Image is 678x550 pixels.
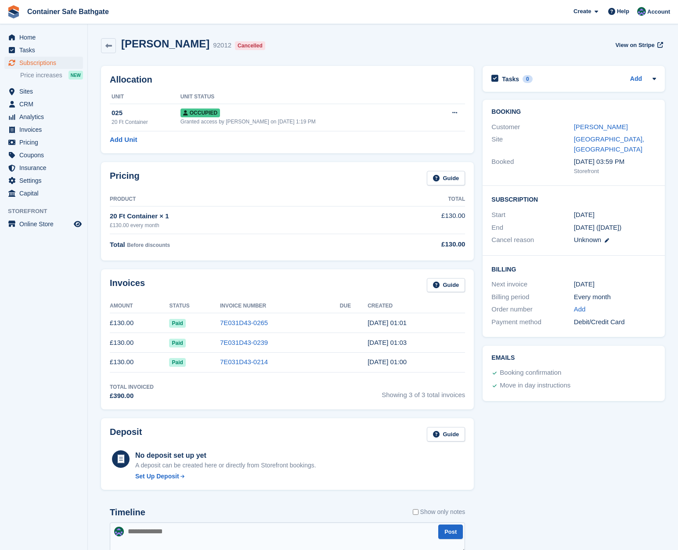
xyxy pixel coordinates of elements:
div: [DATE] [574,279,656,289]
div: Start [491,210,573,220]
th: Total [364,192,465,206]
h2: Subscription [491,195,656,203]
h2: Allocation [110,75,465,85]
th: Product [110,192,364,206]
div: Cancelled [235,41,265,50]
th: Amount [110,299,169,313]
span: Paid [169,358,185,367]
a: Guide [427,278,465,293]
h2: [PERSON_NAME] [121,38,209,50]
span: CRM [19,98,72,110]
h2: Deposit [110,427,142,441]
div: Customer [491,122,573,132]
a: Add [630,74,642,84]
input: Show only notes [413,507,418,517]
span: Capital [19,187,72,199]
a: View on Stripe [612,38,665,52]
a: 7E031D43-0214 [220,358,268,365]
a: menu [4,187,83,199]
a: menu [4,149,83,161]
a: menu [4,174,83,187]
h2: Tasks [502,75,519,83]
a: Add [574,304,586,315]
th: Unit Status [180,90,431,104]
div: Cancel reason [491,235,573,245]
a: 7E031D43-0239 [220,339,268,346]
span: View on Stripe [615,41,654,50]
span: Settings [19,174,72,187]
th: Created [368,299,465,313]
div: Debit/Credit Card [574,317,656,327]
div: Payment method [491,317,573,327]
th: Unit [110,90,180,104]
th: Invoice Number [220,299,340,313]
div: Next invoice [491,279,573,289]
div: Order number [491,304,573,315]
div: 92012 [213,40,231,51]
div: No deposit set up yet [135,450,316,461]
a: menu [4,111,83,123]
span: Price increases [20,71,62,80]
h2: Billing [491,264,656,273]
span: Account [647,7,670,16]
th: Status [169,299,220,313]
div: 0 [523,75,533,83]
h2: Timeline [110,507,145,517]
div: Every month [574,292,656,302]
span: Before discounts [127,242,170,248]
a: Add Unit [110,135,137,145]
img: Louis DiResta [114,527,124,536]
label: Show only notes [413,507,465,517]
time: 2025-08-23 00:01:30 UTC [368,319,407,326]
span: Tasks [19,44,72,56]
p: A deposit can be created here or directly from Storefront bookings. [135,461,316,470]
a: menu [4,218,83,230]
div: Granted access by [PERSON_NAME] on [DATE] 1:19 PM [180,118,431,126]
a: menu [4,85,83,98]
th: Due [340,299,368,313]
span: Occupied [180,109,220,117]
div: £130.00 [364,239,465,250]
span: Online Store [19,218,72,230]
span: Storefront [8,207,87,216]
a: Guide [427,171,465,185]
time: 2025-06-23 00:00:00 UTC [574,210,595,220]
img: stora-icon-8386f47178a22dfd0bd8f6a31ec36ba5ce8667c1dd55bd0f319d3a0aa187defe.svg [7,5,20,18]
div: Site [491,134,573,154]
div: Booking confirmation [500,368,561,378]
a: Guide [427,427,465,441]
h2: Invoices [110,278,145,293]
div: 025 [112,108,180,118]
div: Storefront [574,167,656,176]
div: Billing period [491,292,573,302]
div: £130.00 every month [110,221,364,229]
div: 20 Ft Container [112,118,180,126]
a: menu [4,123,83,136]
span: Invoices [19,123,72,136]
div: Total Invoiced [110,383,154,391]
a: menu [4,136,83,148]
a: menu [4,162,83,174]
span: [DATE] ([DATE]) [574,224,622,231]
h2: Pricing [110,171,140,185]
a: menu [4,98,83,110]
div: Set Up Deposit [135,472,179,481]
img: Louis DiResta [637,7,646,16]
span: Sites [19,85,72,98]
div: 20 Ft Container × 1 [110,211,364,221]
a: [PERSON_NAME] [574,123,628,130]
div: £390.00 [110,391,154,401]
div: Move in day instructions [500,380,570,391]
span: Pricing [19,136,72,148]
td: £130.00 [110,352,169,372]
a: menu [4,44,83,56]
td: £130.00 [110,313,169,333]
time: 2025-07-23 00:03:29 UTC [368,339,407,346]
span: Analytics [19,111,72,123]
span: Unknown [574,236,602,243]
span: Subscriptions [19,57,72,69]
a: Container Safe Bathgate [24,4,112,19]
td: £130.00 [110,333,169,353]
span: Paid [169,339,185,347]
span: Coupons [19,149,72,161]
